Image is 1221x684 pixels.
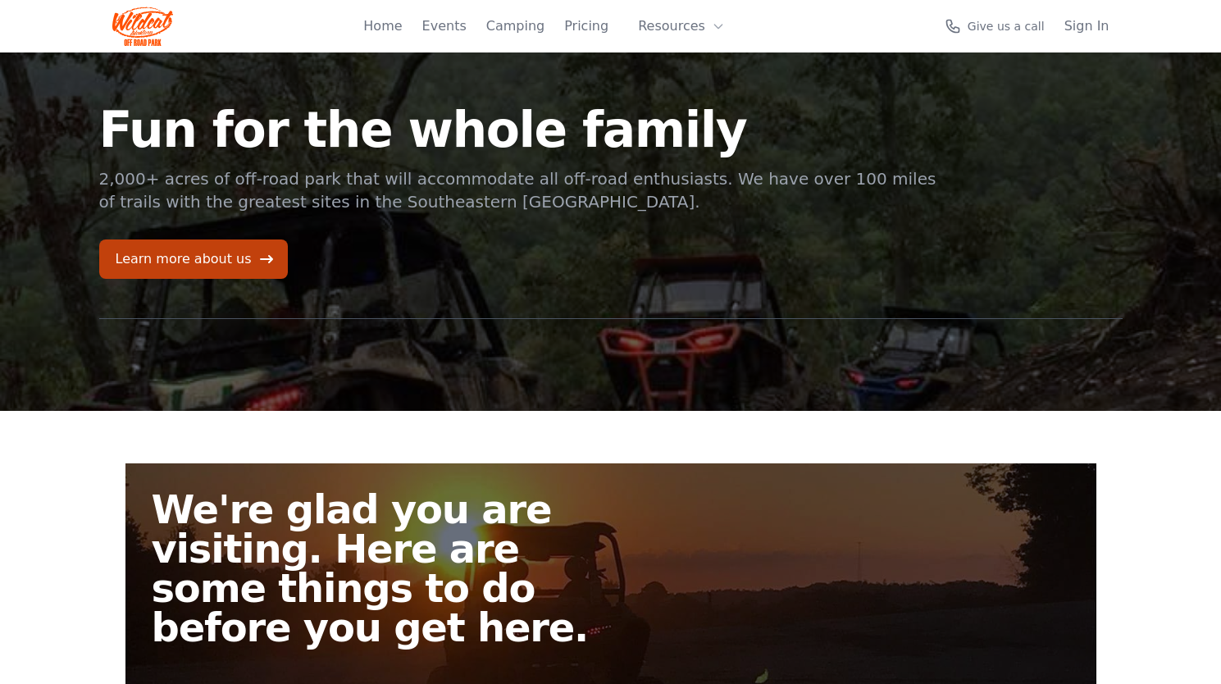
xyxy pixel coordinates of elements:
[628,10,735,43] button: Resources
[1064,16,1109,36] a: Sign In
[99,167,939,213] p: 2,000+ acres of off-road park that will accommodate all off-road enthusiasts. We have over 100 mi...
[363,16,402,36] a: Home
[945,18,1045,34] a: Give us a call
[99,239,288,279] a: Learn more about us
[422,16,467,36] a: Events
[968,18,1045,34] span: Give us a call
[99,105,939,154] h1: Fun for the whole family
[112,7,174,46] img: Wildcat Logo
[564,16,608,36] a: Pricing
[486,16,544,36] a: Camping
[152,490,624,647] h2: We're glad you are visiting. Here are some things to do before you get here.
